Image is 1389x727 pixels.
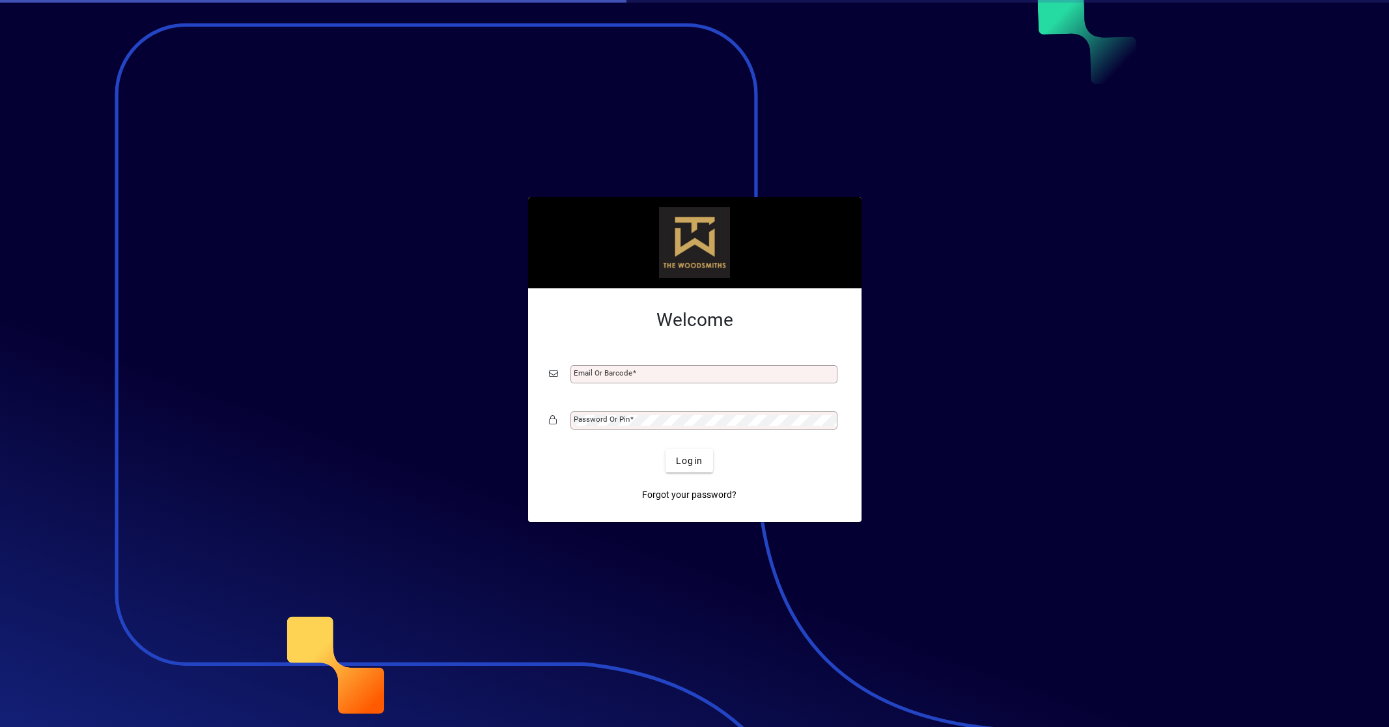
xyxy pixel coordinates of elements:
mat-label: Email or Barcode [574,368,632,377]
span: Forgot your password? [642,488,737,502]
mat-label: Password or Pin [574,415,630,424]
h2: Welcome [549,309,841,331]
button: Login [666,449,713,473]
a: Forgot your password? [637,483,742,506]
span: Login [676,454,703,468]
